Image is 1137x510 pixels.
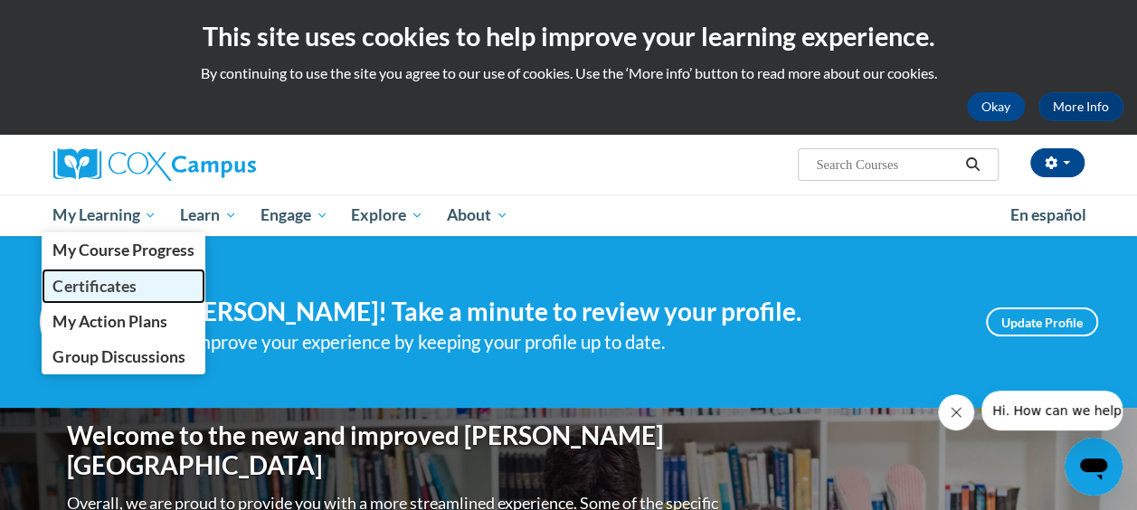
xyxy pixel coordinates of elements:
[42,339,206,374] a: Group Discussions
[53,148,256,181] img: Cox Campus
[967,92,1025,121] button: Okay
[351,204,423,226] span: Explore
[148,327,959,357] div: Help improve your experience by keeping your profile up to date.
[180,204,237,226] span: Learn
[14,63,1123,83] p: By continuing to use the site you agree to our use of cookies. Use the ‘More info’ button to read...
[981,391,1123,430] iframe: Message from company
[148,297,959,327] h4: Hi [PERSON_NAME]! Take a minute to review your profile.
[339,194,435,236] a: Explore
[168,194,249,236] a: Learn
[42,304,206,339] a: My Action Plans
[261,204,328,226] span: Engage
[52,347,185,366] span: Group Discussions
[11,13,147,27] span: Hi. How can we help?
[938,394,974,430] iframe: Close message
[999,196,1098,234] a: En español
[67,420,723,481] h1: Welcome to the new and improved [PERSON_NAME][GEOGRAPHIC_DATA]
[249,194,340,236] a: Engage
[42,232,206,268] a: My Course Progress
[52,204,156,226] span: My Learning
[53,148,379,181] a: Cox Campus
[435,194,520,236] a: About
[52,277,136,296] span: Certificates
[986,307,1098,336] a: Update Profile
[40,194,1098,236] div: Main menu
[1010,205,1086,224] span: En español
[1038,92,1123,121] a: More Info
[959,154,986,175] button: Search
[42,269,206,304] a: Certificates
[447,204,508,226] span: About
[814,154,959,175] input: Search Courses
[52,241,194,260] span: My Course Progress
[40,281,121,363] img: Profile Image
[42,194,169,236] a: My Learning
[52,312,166,331] span: My Action Plans
[1030,148,1085,177] button: Account Settings
[14,18,1123,54] h2: This site uses cookies to help improve your learning experience.
[1065,438,1123,496] iframe: Button to launch messaging window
